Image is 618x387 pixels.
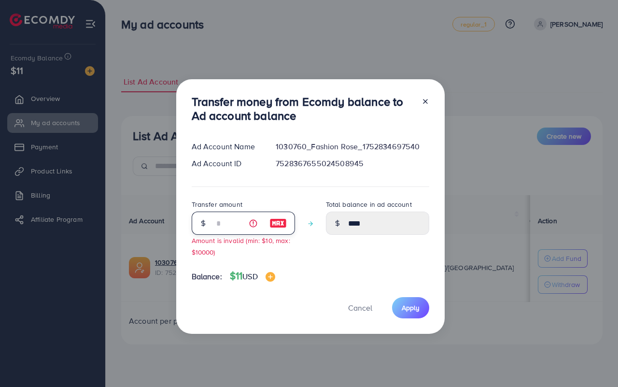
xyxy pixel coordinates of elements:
small: Amount is invalid (min: $10, max: $10000) [192,236,290,256]
iframe: Chat [577,344,611,380]
img: image [269,217,287,229]
span: USD [242,271,257,282]
button: Cancel [336,297,384,318]
button: Apply [392,297,429,318]
h4: $11 [230,270,275,282]
span: Cancel [348,302,372,313]
div: Ad Account Name [184,141,268,152]
div: 1030760_Fashion Rose_1752834697540 [268,141,436,152]
div: Ad Account ID [184,158,268,169]
label: Transfer amount [192,200,242,209]
img: image [266,272,275,282]
div: 7528367655024508945 [268,158,436,169]
label: Total balance in ad account [326,200,412,209]
span: Apply [402,303,420,313]
span: Balance: [192,271,222,282]
h3: Transfer money from Ecomdy balance to Ad account balance [192,95,414,123]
